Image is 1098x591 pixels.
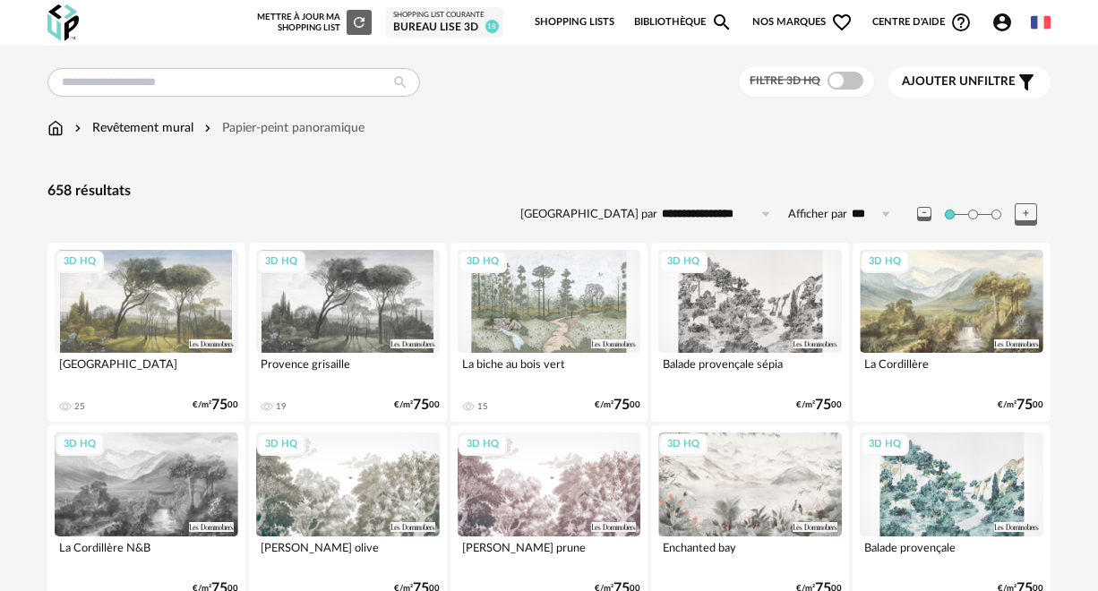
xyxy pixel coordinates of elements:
div: 3D HQ [459,251,507,273]
span: 75 [413,399,429,411]
a: Shopping List courante Bureau Lise 3D 18 [393,11,496,34]
div: €/m² 00 [796,399,842,411]
span: 75 [211,399,227,411]
div: €/m² 00 [595,399,640,411]
div: Mettre à jour ma Shopping List [257,10,372,35]
div: 3D HQ [861,433,909,456]
span: 75 [613,399,630,411]
div: 3D HQ [257,433,305,456]
img: svg+xml;base64,PHN2ZyB3aWR0aD0iMTYiIGhlaWdodD0iMTciIHZpZXdCb3g9IjAgMCAxNiAxNyIgZmlsbD0ibm9uZSIgeG... [47,119,64,137]
span: Account Circle icon [991,12,1013,33]
span: Filtre 3D HQ [750,75,820,86]
div: 3D HQ [257,251,305,273]
a: 3D HQ La biche au bois vert 15 €/m²7500 [450,243,648,422]
label: Afficher par [788,207,847,222]
div: La Cordillère [860,353,1043,389]
span: Refresh icon [351,18,367,27]
span: Nos marques [752,4,853,41]
div: Provence grisaille [256,353,440,389]
div: €/m² 00 [394,399,440,411]
div: Enchanted bay [658,536,842,572]
div: €/m² 00 [998,399,1043,411]
div: La Cordillère N&B [55,536,238,572]
div: [PERSON_NAME] olive [256,536,440,572]
button: Ajouter unfiltre Filter icon [888,67,1051,98]
span: Filter icon [1016,72,1037,93]
a: 3D HQ Provence grisaille 19 €/m²7500 [249,243,447,422]
a: BibliothèqueMagnify icon [634,4,733,41]
img: OXP [47,4,79,41]
label: [GEOGRAPHIC_DATA] par [520,207,657,222]
img: fr [1031,13,1051,32]
span: Magnify icon [711,12,733,33]
span: Centre d'aideHelp Circle Outline icon [872,12,972,33]
a: 3D HQ [GEOGRAPHIC_DATA] 25 €/m²7500 [47,243,245,422]
div: 3D HQ [861,251,909,273]
div: 3D HQ [459,433,507,456]
div: 3D HQ [56,251,104,273]
div: Shopping List courante [393,11,496,20]
div: Balade provençale [860,536,1043,572]
img: svg+xml;base64,PHN2ZyB3aWR0aD0iMTYiIGhlaWdodD0iMTYiIHZpZXdCb3g9IjAgMCAxNiAxNiIgZmlsbD0ibm9uZSIgeG... [71,119,85,137]
div: 3D HQ [659,251,708,273]
span: Account Circle icon [991,12,1021,33]
span: filtre [902,74,1016,90]
a: Shopping Lists [535,4,614,41]
a: 3D HQ La Cordillère €/m²7500 [853,243,1051,422]
span: 75 [1017,399,1033,411]
div: 25 [74,401,85,412]
div: Bureau Lise 3D [393,21,496,35]
div: 19 [276,401,287,412]
span: Heart Outline icon [831,12,853,33]
div: 15 [477,401,488,412]
a: 3D HQ Balade provençale sépia €/m²7500 [651,243,849,422]
div: €/m² 00 [193,399,238,411]
span: 18 [485,20,499,33]
div: Revêtement mural [71,119,193,137]
div: Balade provençale sépia [658,353,842,389]
div: [GEOGRAPHIC_DATA] [55,353,238,389]
div: 3D HQ [659,433,708,456]
div: [PERSON_NAME] prune [458,536,641,572]
div: 3D HQ [56,433,104,456]
span: 75 [815,399,831,411]
span: Help Circle Outline icon [950,12,972,33]
div: La biche au bois vert [458,353,641,389]
div: 658 résultats [47,182,1051,201]
span: Ajouter un [902,75,977,88]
